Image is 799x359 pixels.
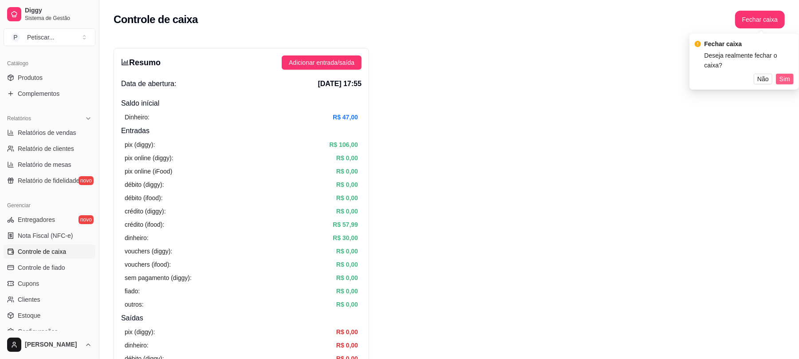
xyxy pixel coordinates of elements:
[705,51,794,70] div: Deseja realmente fechar o caixa?
[776,74,794,84] button: Sim
[336,260,358,269] article: R$ 0,00
[336,166,358,176] article: R$ 0,00
[125,273,192,283] article: sem pagamento (diggy):
[18,279,39,288] span: Cupons
[336,286,358,296] article: R$ 0,00
[18,73,43,82] span: Produtos
[18,295,40,304] span: Clientes
[336,180,358,189] article: R$ 0,00
[114,12,198,27] h2: Controle de caixa
[11,33,20,42] span: P
[695,41,701,47] span: exclamation-circle
[4,71,95,85] a: Produtos
[4,158,95,172] a: Relatório de mesas
[757,74,769,84] span: Não
[4,4,95,25] a: DiggySistema de Gestão
[125,286,140,296] article: fiado:
[4,213,95,227] a: Entregadoresnovo
[336,327,358,337] article: R$ 0,00
[125,166,172,176] article: pix online (iFood)
[125,153,173,163] article: pix online (diggy):
[18,311,40,320] span: Estoque
[18,231,73,240] span: Nota Fiscal (NFC-e)
[4,245,95,259] a: Controle de caixa
[333,220,358,229] article: R$ 57,99
[121,79,177,89] span: Data de abertura:
[18,89,59,98] span: Complementos
[125,206,166,216] article: crédito (diggy):
[121,126,362,136] h4: Entradas
[735,11,785,28] button: Fechar caixa
[4,142,95,156] a: Relatório de clientes
[18,176,79,185] span: Relatório de fidelidade
[779,74,790,84] span: Sim
[336,206,358,216] article: R$ 0,00
[18,247,66,256] span: Controle de caixa
[25,15,92,22] span: Sistema de Gestão
[125,246,172,256] article: vouchers (diggy):
[125,327,155,337] article: pix (diggy):
[7,115,31,122] span: Relatórios
[4,334,95,355] button: [PERSON_NAME]
[4,56,95,71] div: Catálogo
[125,180,164,189] article: débito (diggy):
[4,174,95,188] a: Relatório de fidelidadenovo
[121,313,362,323] h4: Saídas
[25,341,81,349] span: [PERSON_NAME]
[4,87,95,101] a: Complementos
[336,300,358,309] article: R$ 0,00
[4,126,95,140] a: Relatórios de vendas
[705,39,794,49] div: Fechar caixa
[333,233,358,243] article: R$ 30,00
[125,140,155,150] article: pix (diggy):
[25,7,92,15] span: Diggy
[121,56,161,69] h3: Resumo
[336,193,358,203] article: R$ 0,00
[336,340,358,350] article: R$ 0,00
[18,128,76,137] span: Relatórios de vendas
[18,215,55,224] span: Entregadores
[121,98,362,109] h4: Saldo inícial
[125,233,149,243] article: dinheiro:
[282,55,362,70] button: Adicionar entrada/saída
[4,324,95,339] a: Configurações
[318,79,362,89] span: [DATE] 17:55
[329,140,358,150] article: R$ 106,00
[333,112,358,122] article: R$ 47,00
[18,263,65,272] span: Controle de fiado
[125,193,163,203] article: débito (ifood):
[4,229,95,243] a: Nota Fiscal (NFC-e)
[4,198,95,213] div: Gerenciar
[336,246,358,256] article: R$ 0,00
[4,28,95,46] button: Select a team
[4,260,95,275] a: Controle de fiado
[18,327,58,336] span: Configurações
[4,308,95,323] a: Estoque
[754,74,772,84] button: Não
[125,340,149,350] article: dinheiro:
[27,33,54,42] div: Petiscar ...
[18,144,74,153] span: Relatório de clientes
[125,260,171,269] article: vouchers (ifood):
[289,58,354,67] span: Adicionar entrada/saída
[125,300,144,309] article: outros:
[121,58,129,66] span: bar-chart
[18,160,71,169] span: Relatório de mesas
[336,153,358,163] article: R$ 0,00
[125,220,164,229] article: crédito (ifood):
[336,273,358,283] article: R$ 0,00
[125,112,150,122] article: Dinheiro:
[4,276,95,291] a: Cupons
[4,292,95,307] a: Clientes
